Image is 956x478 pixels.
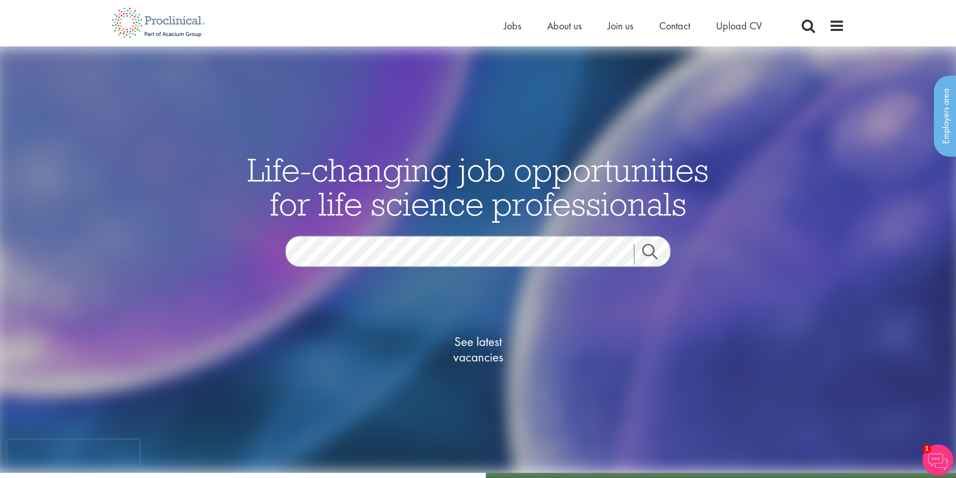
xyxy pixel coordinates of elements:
[426,334,530,365] span: See latest vacancies
[659,19,690,32] a: Contact
[716,19,762,32] a: Upload CV
[547,19,582,32] a: About us
[634,243,678,264] a: Job search submit button
[504,19,521,32] a: Jobs
[247,149,709,224] span: Life-changing job opportunities for life science professionals
[608,19,633,32] a: Join us
[426,292,530,406] a: See latestvacancies
[922,444,931,453] span: 1
[7,440,139,471] iframe: reCAPTCHA
[922,444,953,475] img: Chatbot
